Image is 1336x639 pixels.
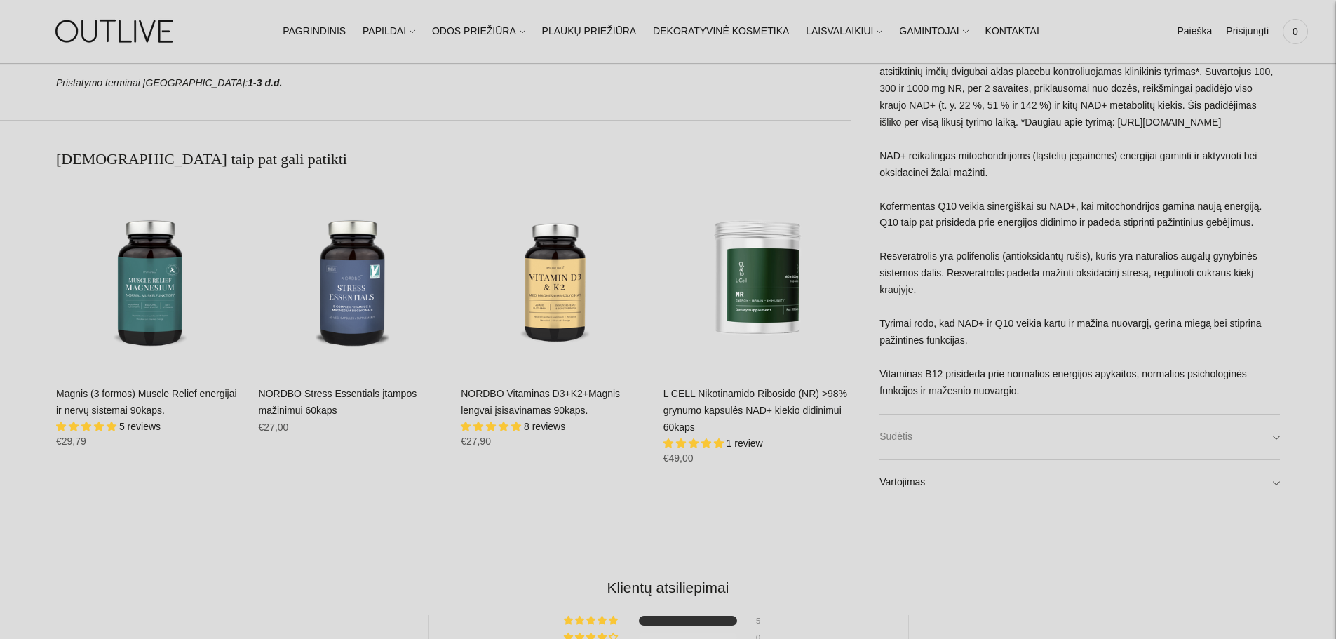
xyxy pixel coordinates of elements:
[663,388,847,433] a: L CELL Nikotinamido Ribosido (NR) >98% grynumo kapsulės NAD+ kiekio didinimui 60kaps
[461,183,649,372] a: NORDBO Vitaminas D3+K2+Magnis lengvai įsisavinamas 90kaps.
[56,421,119,432] span: 5.00 stars
[1226,16,1269,47] a: Prisijungti
[28,7,203,55] img: OUTLIVE
[663,452,694,464] span: €49,00
[727,438,763,449] span: 1 review
[56,149,851,170] h2: [DEMOGRAPHIC_DATA] taip pat gali patikti
[879,459,1280,504] a: Vartojimas
[1283,16,1308,47] a: 0
[363,16,415,47] a: PAPILDAI
[119,421,161,432] span: 5 reviews
[248,77,282,88] strong: 1-3 d.d.
[663,438,727,449] span: 5.00 stars
[899,16,968,47] a: GAMINTOJAI
[461,421,524,432] span: 5.00 stars
[56,436,86,447] span: €29,79
[542,16,637,47] a: PLAUKŲ PRIEŽIŪRA
[524,421,565,432] span: 8 reviews
[432,16,525,47] a: ODOS PRIEŽIŪRA
[259,183,447,372] a: NORDBO Stress Essentials įtampos mažinimui 60kaps
[1177,16,1212,47] a: Paieška
[56,388,237,416] a: Magnis (3 formos) Muscle Relief energijai ir nervų sistemai 90kaps.
[67,577,1269,598] h2: Klientų atsiliepimai
[756,616,773,626] div: 5
[461,436,491,447] span: €27,90
[879,414,1280,459] a: Sudėtis
[564,616,620,626] div: 100% (5) reviews with 5 star rating
[56,77,248,88] em: Pristatymo terminai [GEOGRAPHIC_DATA]:
[663,183,852,372] a: L CELL Nikotinamido Ribosido (NR) >98% grynumo kapsulės NAD+ kiekio didinimui 60kaps
[259,422,289,433] span: €27,00
[56,183,245,372] a: Magnis (3 formos) Muscle Relief energijai ir nervų sistemai 90kaps.
[985,16,1039,47] a: KONTAKTAI
[259,388,417,416] a: NORDBO Stress Essentials įtampos mažinimui 60kaps
[283,16,346,47] a: PAGRINDINIS
[1286,22,1305,41] span: 0
[806,16,882,47] a: LAISVALAIKIUI
[653,16,789,47] a: DEKORATYVINĖ KOSMETIKA
[461,388,620,416] a: NORDBO Vitaminas D3+K2+Magnis lengvai įsisavinamas 90kaps.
